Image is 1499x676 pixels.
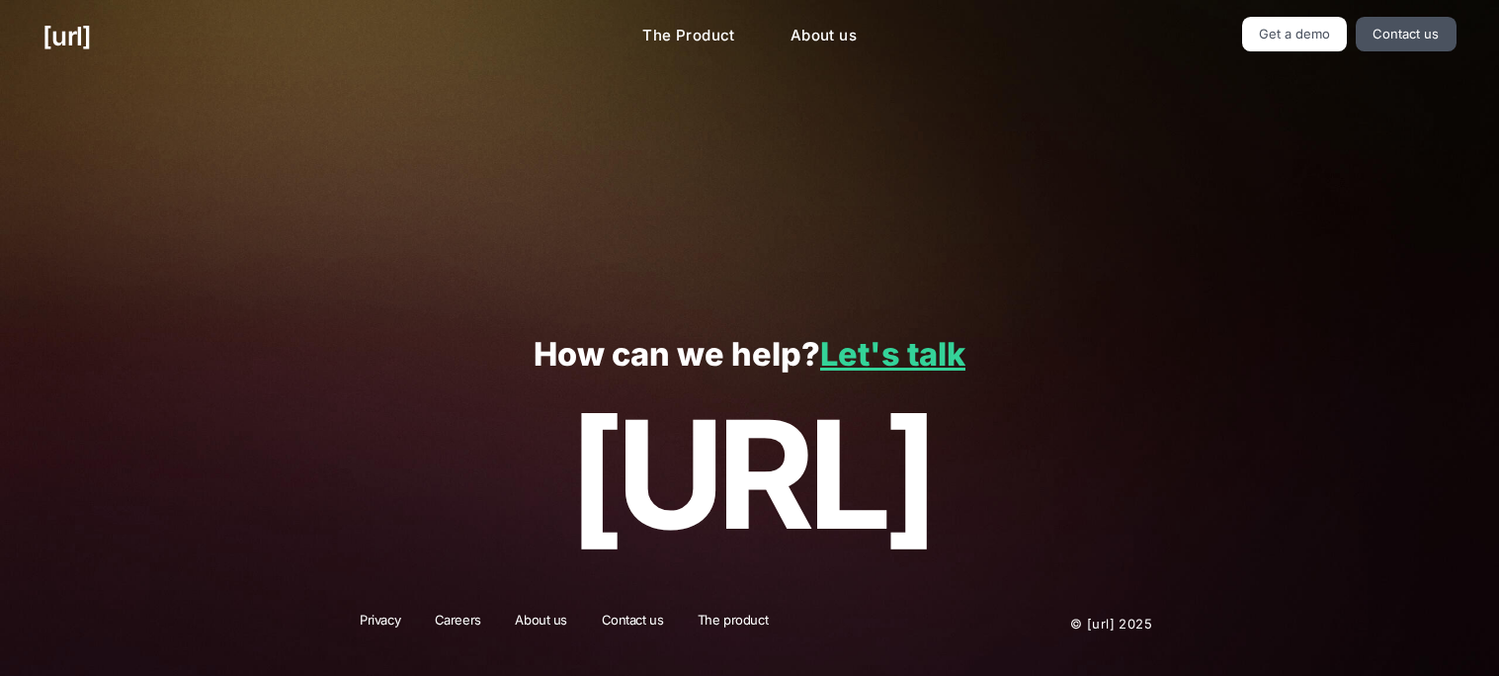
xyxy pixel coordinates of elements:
a: Contact us [589,611,677,636]
a: Get a demo [1242,17,1348,51]
a: Let's talk [820,335,965,374]
a: The Product [626,17,751,55]
p: © [URL] 2025 [951,611,1152,636]
a: Careers [422,611,494,636]
a: About us [502,611,580,636]
p: How can we help? [42,337,1456,374]
a: The product [685,611,781,636]
a: Contact us [1356,17,1457,51]
p: [URL] [42,390,1456,559]
a: Privacy [347,611,413,636]
a: [URL] [42,17,91,55]
a: About us [775,17,873,55]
